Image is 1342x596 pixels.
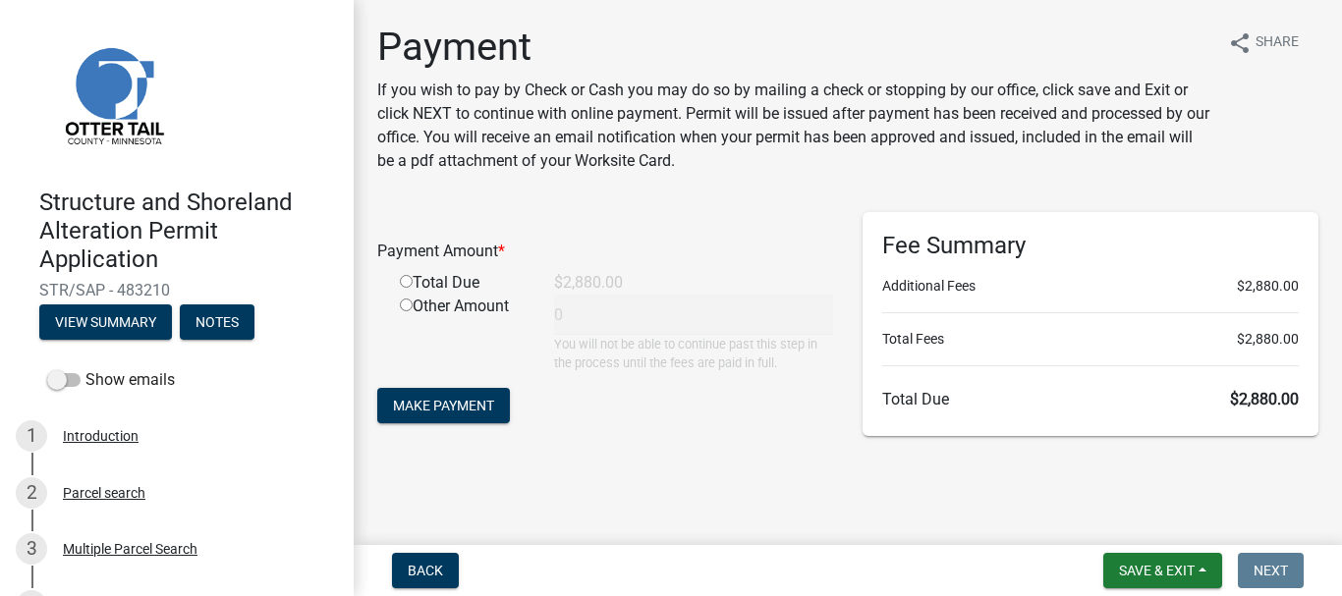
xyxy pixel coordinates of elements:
[1103,553,1222,588] button: Save & Exit
[882,232,1299,260] h6: Fee Summary
[392,553,459,588] button: Back
[1237,329,1299,350] span: $2,880.00
[377,24,1212,71] h1: Payment
[1254,563,1288,578] span: Next
[1230,390,1299,408] span: $2,880.00
[1238,553,1304,588] button: Next
[47,368,175,392] label: Show emails
[63,429,139,443] div: Introduction
[1237,276,1299,297] span: $2,880.00
[39,304,172,340] button: View Summary
[882,329,1299,350] li: Total Fees
[16,533,47,565] div: 3
[363,240,848,263] div: Payment Amount
[39,21,187,168] img: Otter Tail County, Minnesota
[39,189,338,273] h4: Structure and Shoreland Alteration Permit Application
[180,316,254,332] wm-modal-confirm: Notes
[16,477,47,509] div: 2
[1256,31,1299,55] span: Share
[16,420,47,452] div: 1
[39,316,172,332] wm-modal-confirm: Summary
[1228,31,1252,55] i: share
[63,486,145,500] div: Parcel search
[1119,563,1195,578] span: Save & Exit
[63,542,197,556] div: Multiple Parcel Search
[377,388,510,423] button: Make Payment
[408,563,443,578] span: Back
[180,304,254,340] button: Notes
[393,398,494,413] span: Make Payment
[377,79,1212,173] p: If you wish to pay by Check or Cash you may do so by mailing a check or stopping by our office, c...
[1212,24,1314,62] button: shareShare
[882,390,1299,408] h6: Total Due
[882,276,1299,297] li: Additional Fees
[39,281,314,299] span: STR/SAP - 483210
[385,295,539,372] div: Other Amount
[385,271,539,295] div: Total Due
